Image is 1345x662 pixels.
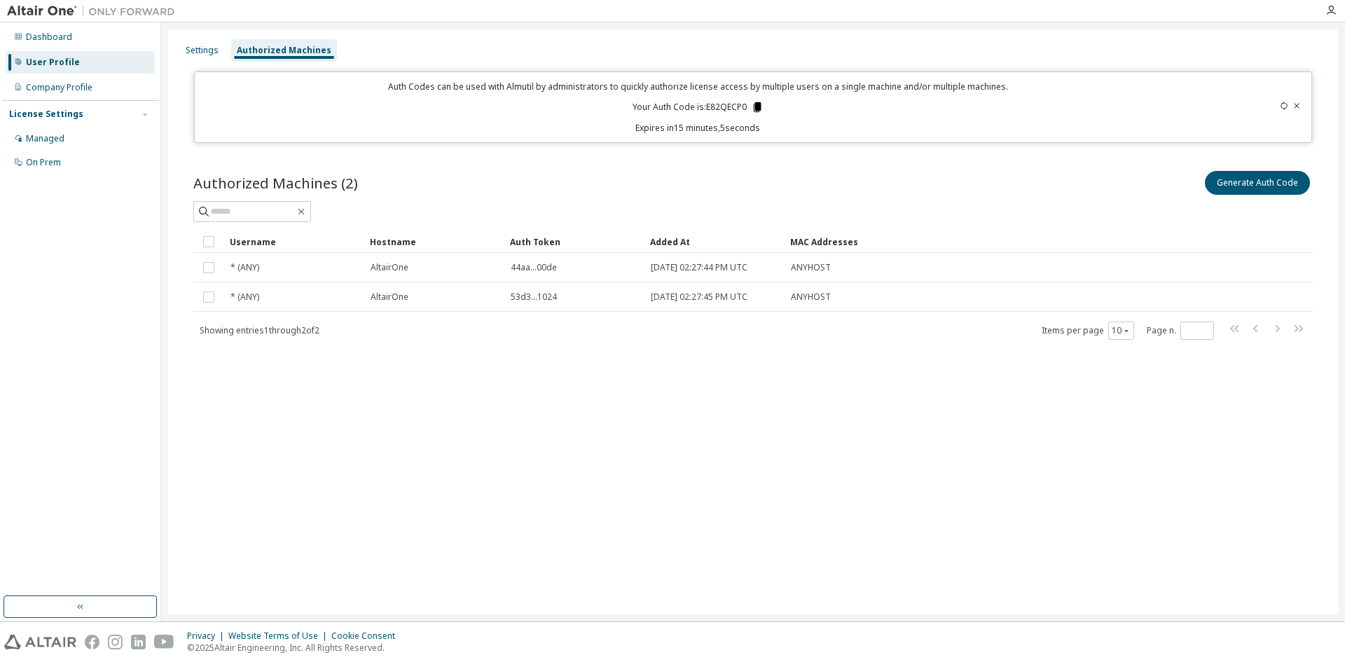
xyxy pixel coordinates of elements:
div: Company Profile [26,82,92,93]
img: Altair One [7,4,182,18]
div: Settings [186,45,219,56]
span: [DATE] 02:27:44 PM UTC [651,262,747,273]
button: 10 [1112,325,1131,336]
p: © 2025 Altair Engineering, Inc. All Rights Reserved. [187,642,403,654]
div: On Prem [26,157,61,168]
span: Authorized Machines (2) [193,173,358,193]
div: User Profile [26,57,80,68]
div: Added At [650,230,779,253]
p: Expires in 15 minutes, 5 seconds [203,122,1194,134]
span: 53d3...1024 [511,291,557,303]
img: facebook.svg [85,635,99,649]
span: Page n. [1147,322,1214,340]
span: ANYHOST [791,262,831,273]
span: Showing entries 1 through 2 of 2 [200,324,319,336]
div: Hostname [370,230,499,253]
img: youtube.svg [154,635,174,649]
div: Auth Token [510,230,639,253]
span: AltairOne [371,291,408,303]
div: Cookie Consent [331,630,403,642]
span: Items per page [1042,322,1134,340]
img: altair_logo.svg [4,635,76,649]
div: Authorized Machines [237,45,331,56]
div: MAC Addresses [790,230,1166,253]
div: Website Terms of Use [228,630,331,642]
div: License Settings [9,109,83,120]
img: linkedin.svg [131,635,146,649]
p: Auth Codes can be used with Almutil by administrators to quickly authorize license access by mult... [203,81,1194,92]
div: Privacy [187,630,228,642]
button: Generate Auth Code [1205,171,1310,195]
span: 44aa...00de [511,262,557,273]
div: Managed [26,133,64,144]
span: ANYHOST [791,291,831,303]
span: [DATE] 02:27:45 PM UTC [651,291,747,303]
span: * (ANY) [230,262,259,273]
img: instagram.svg [108,635,123,649]
div: Username [230,230,359,253]
span: AltairOne [371,262,408,273]
p: Your Auth Code is: E82QECP0 [633,101,764,113]
span: * (ANY) [230,291,259,303]
div: Dashboard [26,32,72,43]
